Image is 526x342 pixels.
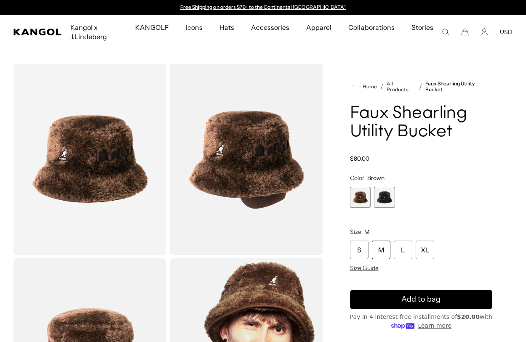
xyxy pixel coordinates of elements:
button: Cart [461,28,469,36]
span: Collaborations [348,15,394,40]
div: Announcement [176,4,350,11]
a: Kangol [13,29,62,35]
div: 1 of 2 [176,4,350,11]
a: KANGOLF [127,15,177,40]
a: Hats [211,15,243,40]
div: S [350,241,368,259]
a: Faux Shearling Utility Bucket [425,81,492,93]
span: Accessories [251,15,289,40]
nav: breadcrumbs [350,81,492,93]
a: All Products [387,81,416,93]
span: Color [350,174,364,182]
a: Free Shipping on orders $79+ to the Continental [GEOGRAPHIC_DATA] [180,4,346,10]
a: Stories [403,15,442,49]
summary: Search here [442,28,449,36]
button: USD [500,28,513,36]
a: Icons [177,15,211,40]
span: Add to bag [401,294,441,305]
h1: Faux Shearling Utility Bucket [350,104,492,141]
img: color-brown [13,64,166,255]
span: Size [350,228,361,236]
slideshow-component: Announcement bar [176,4,350,11]
span: Kangol x J.Lindeberg [70,15,118,49]
a: Home [353,83,377,90]
span: Size Guide [350,264,379,272]
div: XL [416,241,434,259]
a: Account [481,28,488,36]
label: Black [374,187,395,208]
div: M [372,241,390,259]
span: Apparel [306,15,331,40]
div: 2 of 2 [374,187,395,208]
button: Add to bag [350,290,492,309]
span: Home [361,84,377,90]
div: 1 of 2 [350,187,371,208]
div: L [394,241,412,259]
a: Collaborations [340,15,403,40]
span: KANGOLF [135,15,168,40]
li: / [416,82,422,92]
label: Brown [350,187,371,208]
a: Apparel [298,15,340,40]
a: Accessories [243,15,298,40]
span: Hats [219,15,234,40]
a: Kangol x J.Lindeberg [62,15,127,49]
span: Stories [411,15,433,49]
li: / [377,82,383,92]
span: $80.00 [350,155,369,162]
span: Brown [367,174,384,182]
img: color-brown [170,64,323,255]
span: M [364,228,370,236]
span: Icons [186,15,203,40]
